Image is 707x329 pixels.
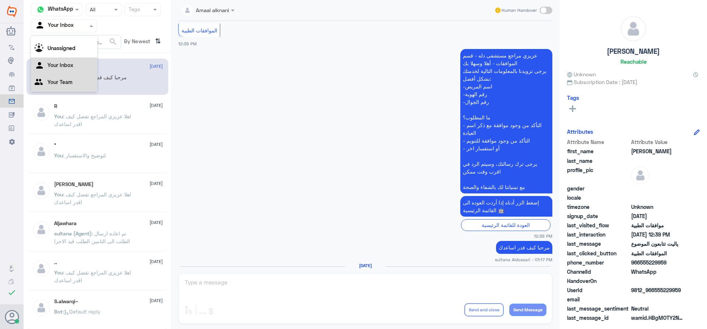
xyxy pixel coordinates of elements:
[460,196,552,217] p: 28/5/2025, 12:39 PM
[567,231,630,238] span: last_interaction
[607,47,660,56] h5: [PERSON_NAME]
[150,63,163,70] span: [DATE]
[567,94,579,101] h6: Tags
[63,308,101,315] span: : Default reply
[48,79,73,85] b: Your Team
[631,147,685,155] span: Ahmed
[567,147,630,155] span: first_name
[31,35,121,49] input: Search by Name, Local etc…
[7,288,16,297] i: check
[460,49,552,193] p: 28/5/2025, 12:39 PM
[54,152,63,158] span: You
[567,70,596,78] span: Unknown
[54,181,94,188] h5: Ahmad Mansi
[567,314,630,322] span: last_message_id
[32,259,50,278] img: defaultAdmin.png
[35,60,46,71] img: yourInbox.svg
[631,277,685,285] span: null
[182,27,217,34] span: الموافقات الطبية
[567,212,630,220] span: signup_date
[155,35,161,47] i: ⇅
[495,256,552,263] span: sultana Aldossari - 01:17 PM
[502,7,537,14] span: Human Handover
[54,113,131,127] span: : اهلا عزيزي المراجع تفضل كيف اقدر اساعدك
[567,295,630,303] span: email
[150,258,163,265] span: [DATE]
[464,303,504,316] button: Send and close
[48,45,75,51] b: Unassigned
[631,203,685,211] span: Unknown
[567,166,630,183] span: profile_pic
[631,268,685,276] span: 2
[54,298,78,305] h5: S.alwarqi~
[150,141,163,148] span: [DATE]
[567,128,593,135] h6: Attributes
[509,304,546,316] button: Send Message
[631,185,685,192] span: null
[54,103,57,109] h5: R
[54,113,63,119] span: You
[54,191,131,205] span: : اهلا عزيزي المراجع تفضل كيف اقدر اساعدك
[54,308,63,315] span: Bot
[109,36,117,48] button: search
[631,259,685,266] span: 966555229959
[631,221,685,229] span: موافقات الطبية
[48,62,73,68] b: Your Inbox
[534,233,552,239] span: 12:39 PM
[567,249,630,257] span: last_clicked_button
[54,269,63,276] span: You
[496,241,552,254] p: 28/5/2025, 1:17 PM
[121,35,152,50] span: By Newest
[567,78,700,86] span: Subscription Date : [DATE]
[35,77,46,88] img: yourTeam.svg
[35,4,46,15] img: whatsapp.png
[54,191,63,197] span: You
[35,20,46,31] img: yourInbox.svg
[5,310,19,324] button: Avatar
[54,259,57,266] h5: ..
[461,219,551,231] div: العودة للقائمة الرئيسية
[178,41,197,46] span: 12:39 PM
[109,37,117,46] span: search
[567,157,630,165] span: last_name
[63,152,106,158] span: : لتوضيح والاستفسار
[35,31,40,37] b: All
[567,240,630,248] span: last_message
[567,138,630,146] span: Attribute Name
[150,219,163,226] span: [DATE]
[631,166,650,185] img: defaultAdmin.png
[54,269,131,283] span: : اهلا عزيزي المراجع تفضل كيف اقدر اساعدك
[631,138,685,146] span: Attribute Value
[567,194,630,202] span: locale
[620,58,647,65] h6: Reachable
[567,305,630,312] span: last_message_sentiment
[150,297,163,304] span: [DATE]
[567,221,630,229] span: last_visited_flow
[35,43,46,55] img: Unassigned.svg
[567,286,630,294] span: UserId
[54,142,56,148] h5: °
[127,5,140,15] div: Tags
[631,194,685,202] span: null
[631,295,685,303] span: null
[631,249,685,257] span: الموافقات الطبية
[54,230,130,244] span: : تم اعادة ارسال الطلب الى التامين الطلب قيد الاجرا
[7,6,17,17] img: Widebot Logo
[32,220,50,239] img: defaultAdmin.png
[150,102,163,109] span: [DATE]
[621,16,646,41] img: defaultAdmin.png
[32,103,50,122] img: defaultAdmin.png
[32,142,50,161] img: defaultAdmin.png
[54,230,92,237] span: sultana (Agent)
[631,231,685,238] span: 2025-05-28T09:39:12.185Z
[567,268,630,276] span: ChannelId
[32,181,50,200] img: defaultAdmin.png
[54,220,77,227] h5: Aljawhara
[345,263,386,268] h6: [DATE]
[567,277,630,285] span: HandoverOn
[567,203,630,211] span: timezone
[631,286,685,294] span: 9812_966555229959
[631,305,685,312] span: 0
[32,298,50,317] img: defaultAdmin.png
[631,240,685,248] span: ياليت تتابعون الموضوع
